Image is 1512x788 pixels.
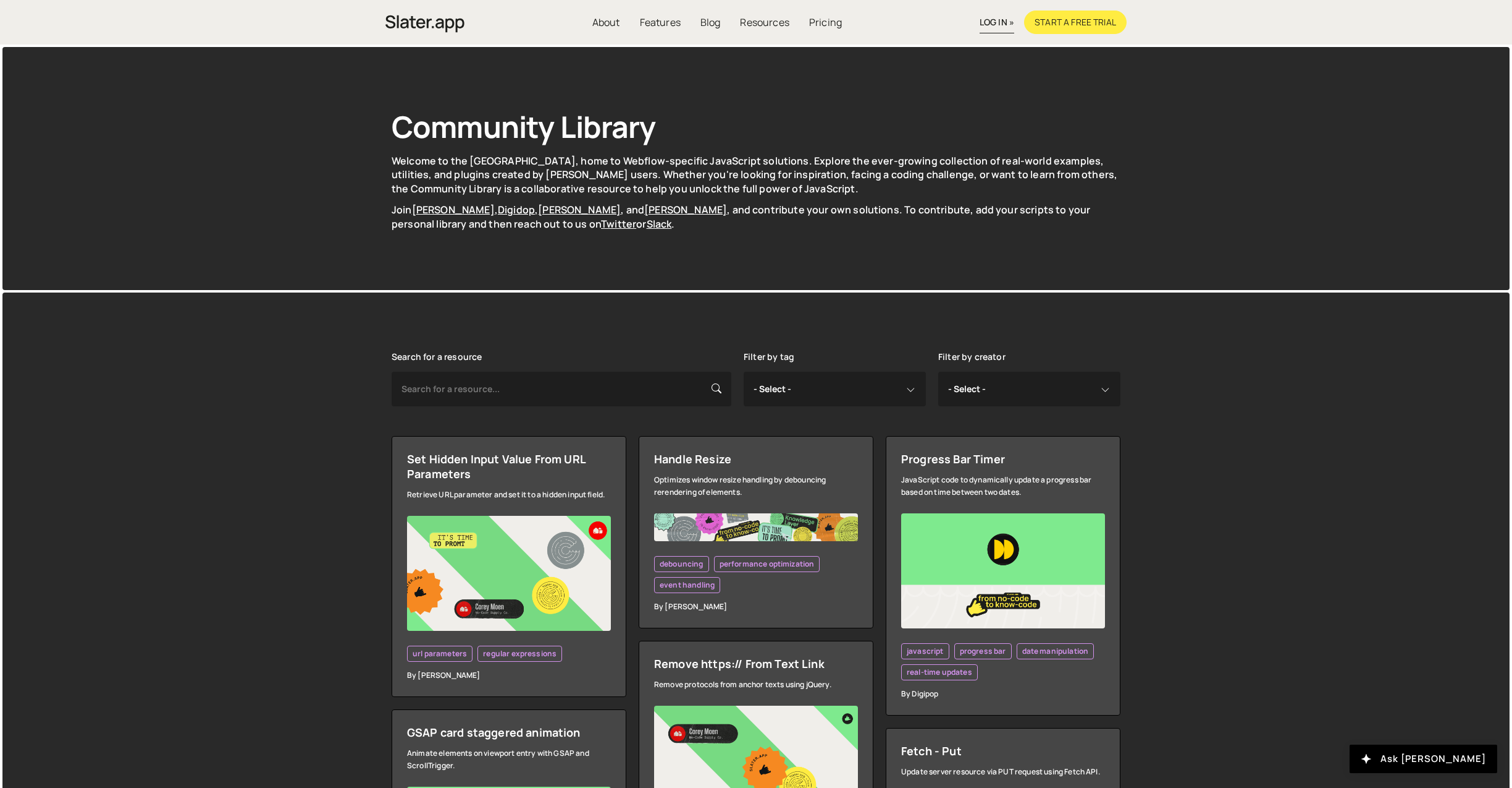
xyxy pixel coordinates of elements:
a: [PERSON_NAME] [538,203,621,216]
p: Welcome to the [GEOGRAPHIC_DATA], home to Webflow-specific JavaScript solutions. Explore the ever... [392,154,1120,195]
div: Handle Resize [654,452,858,466]
span: date manipulation [1022,646,1089,656]
div: By [PERSON_NAME] [407,669,611,682]
a: Start a free trial [1024,11,1127,34]
span: regular expressions [483,649,556,659]
span: event handling [660,580,715,590]
a: Blog [691,11,731,34]
a: Twitter [601,217,636,231]
a: Set Hidden Input Value From URL Parameters Retrieve URL parameter and set it to a hidden input fi... [392,436,626,697]
label: Filter by creator [938,352,1006,362]
a: [PERSON_NAME] [644,203,727,216]
a: Progress Bar Timer JavaScript code to dynamically update a progress bar based on time between two... [886,436,1120,716]
div: Optimizes window resize handling by debouncing rerendering of elements. [654,474,858,499]
span: url parameters [413,649,467,659]
span: debouncing [660,559,703,569]
a: Features [630,11,691,34]
div: Remove https:// From Text Link [654,656,858,671]
span: performance optimization [720,559,815,569]
button: Ask [PERSON_NAME] [1350,745,1497,773]
img: Frame%20482.jpg [654,513,858,541]
a: Digidop [498,203,535,216]
span: javascript [907,646,944,656]
div: Set Hidden Input Value From URL Parameters [407,452,611,481]
div: Animate elements on viewport entry with GSAP and ScrollTrigger. [407,747,611,772]
div: GSAP card staggered animation [407,725,611,740]
div: By Digipop [901,688,1105,700]
a: Slack [647,217,672,231]
a: Handle Resize Optimizes window resize handling by debouncing rerendering of elements. debouncing ... [639,436,873,628]
div: Update server resource via PUT request using Fetch API. [901,766,1105,778]
a: Pricing [799,11,852,34]
div: By [PERSON_NAME] [654,601,858,613]
h1: Community Library [392,106,1120,147]
img: Slater is an modern coding environment with an inbuilt AI tool. Get custom code quickly with no c... [385,12,464,36]
div: Fetch - Put [901,743,1105,758]
a: home [385,9,464,36]
div: JavaScript code to dynamically update a progress bar based on time between two dates. [901,474,1105,499]
a: log in » [980,12,1014,33]
a: [PERSON_NAME] [412,203,495,216]
label: Filter by tag [744,352,794,362]
label: Search for a resource [392,352,482,362]
input: Search for a resource... [392,372,731,406]
a: Resources [730,11,799,34]
div: Remove protocols from anchor texts using jQuery. [654,679,858,691]
span: real-time updates [907,667,972,677]
img: YT%20-%20Thumb%20(11).png [901,513,1105,628]
div: Retrieve URL parameter and set it to a hidden input field. [407,489,611,501]
p: Join , , , and , and contribute your own solutions. To contribute, add your scripts to your perso... [392,203,1120,231]
div: Progress Bar Timer [901,452,1105,466]
img: YT%20-%20Thumb%20(6).png [407,516,611,631]
span: progress bar [960,646,1006,656]
a: About [582,11,630,34]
